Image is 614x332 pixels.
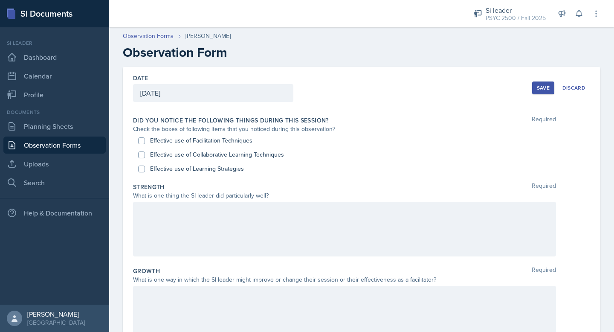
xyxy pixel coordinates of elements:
label: Did you notice the following things during this session? [133,116,329,125]
div: PSYC 2500 / Fall 2025 [486,14,546,23]
span: Required [532,116,556,125]
div: Documents [3,108,106,116]
label: Effective use of Collaborative Learning Techniques [150,150,284,159]
div: Save [537,84,550,91]
a: Observation Forms [123,32,174,41]
a: Search [3,174,106,191]
a: Calendar [3,67,106,84]
label: Effective use of Learning Strategies [150,164,244,173]
div: Help & Documentation [3,204,106,221]
div: [GEOGRAPHIC_DATA] [27,318,85,327]
label: Effective use of Facilitation Techniques [150,136,252,145]
div: What is one thing the SI leader did particularly well? [133,191,556,200]
h2: Observation Form [123,45,600,60]
a: Planning Sheets [3,118,106,135]
span: Required [532,183,556,191]
a: Uploads [3,155,106,172]
div: Si leader [486,5,546,15]
label: Strength [133,183,165,191]
label: Date [133,74,148,82]
button: Discard [558,82,590,94]
div: [PERSON_NAME] [185,32,231,41]
div: Discard [562,84,585,91]
a: Dashboard [3,49,106,66]
a: Profile [3,86,106,103]
button: Save [532,82,554,94]
div: What is one way in which the SI leader might improve or change their session or their effectivene... [133,275,556,284]
div: [PERSON_NAME] [27,310,85,318]
a: Observation Forms [3,137,106,154]
div: Check the boxes of following items that you noticed during this observation? [133,125,556,134]
span: Required [532,267,556,275]
label: Growth [133,267,160,275]
div: Si leader [3,39,106,47]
